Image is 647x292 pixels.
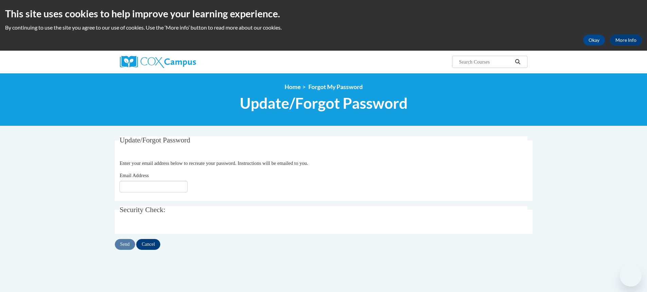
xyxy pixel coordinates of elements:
[120,56,196,68] img: Cox Campus
[120,206,165,214] span: Security Check:
[513,58,523,66] button: Search
[120,173,149,178] span: Email Address
[120,56,249,68] a: Cox Campus
[136,239,160,250] input: Cancel
[308,83,363,90] span: Forgot My Password
[120,136,190,144] span: Update/Forgot Password
[610,35,642,46] a: More Info
[5,7,642,20] h2: This site uses cookies to help improve your learning experience.
[620,265,642,287] iframe: Button to launch messaging window
[285,83,301,90] a: Home
[120,181,187,192] input: Email
[5,24,642,31] p: By continuing to use the site you agree to our use of cookies. Use the ‘More info’ button to read...
[458,58,513,66] input: Search Courses
[120,160,308,166] span: Enter your email address below to recreate your password. Instructions will be emailed to you.
[240,94,408,112] span: Update/Forgot Password
[583,35,605,46] button: Okay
